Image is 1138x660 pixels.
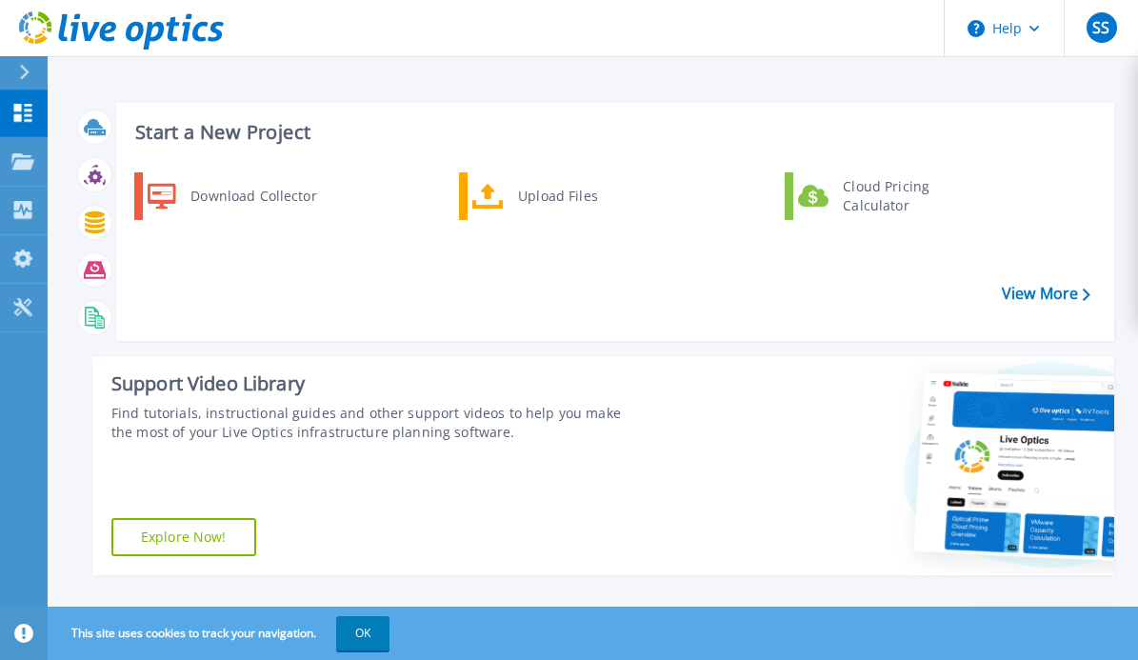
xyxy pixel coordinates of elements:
span: SS [1092,20,1109,35]
button: OK [336,616,389,650]
span: This site uses cookies to track your navigation. [52,616,389,650]
h3: Start a New Project [135,122,1089,143]
a: Upload Files [459,172,654,220]
div: Support Video Library [111,371,641,396]
a: Download Collector [134,172,329,220]
div: Upload Files [509,177,649,215]
div: Recent Projects [73,606,283,652]
div: Cloud Pricing Calculator [833,177,974,215]
div: Find tutorials, instructional guides and other support videos to help you make the most of your L... [111,404,641,442]
a: Cloud Pricing Calculator [785,172,980,220]
a: Explore Now! [111,518,256,556]
a: View More [1002,285,1090,303]
div: Download Collector [181,177,325,215]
